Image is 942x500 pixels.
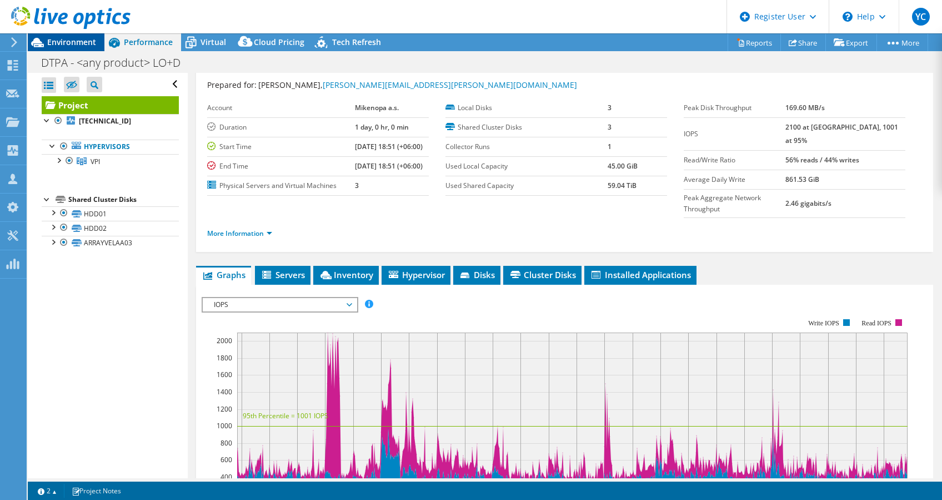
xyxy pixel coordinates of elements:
[217,387,232,397] text: 1400
[684,128,785,140] label: IOPS
[785,122,898,145] b: 2100 at [GEOGRAPHIC_DATA], 1001 at 95%
[221,472,232,482] text: 400
[243,411,328,420] text: 95th Percentile = 1001 IOPS
[254,37,304,47] span: Cloud Pricing
[861,319,891,327] text: Read IOPS
[608,181,637,190] b: 59.04 TiB
[47,37,96,47] span: Environment
[445,102,608,113] label: Local Disks
[202,269,245,280] span: Graphs
[355,161,423,171] b: [DATE] 18:51 (+06:00)
[258,80,577,90] span: [PERSON_NAME],
[79,116,131,126] b: [TECHNICAL_ID]
[387,269,445,280] span: Hypervisor
[208,298,351,311] span: IOPS
[332,37,381,47] span: Tech Refresh
[217,353,232,363] text: 1800
[42,236,179,250] a: ARRAYVELAA03
[207,229,272,238] a: More Information
[608,142,612,151] b: 1
[445,141,608,152] label: Collector Runs
[68,193,179,206] div: Shared Cluster Disks
[785,103,825,112] b: 169.60 MB/s
[876,34,928,51] a: More
[319,269,373,280] span: Inventory
[64,484,129,498] a: Project Notes
[684,102,785,113] label: Peak Disk Throughput
[207,161,355,172] label: End Time
[608,103,612,112] b: 3
[217,421,232,430] text: 1000
[785,155,859,165] b: 56% reads / 44% writes
[684,192,785,215] label: Peak Aggregate Network Throughput
[42,154,179,169] a: VPI
[124,37,173,47] span: Performance
[780,34,826,51] a: Share
[42,140,179,154] a: Hypervisors
[912,8,930,26] span: YC
[207,102,355,113] label: Account
[459,269,495,280] span: Disks
[355,122,409,132] b: 1 day, 0 hr, 0 min
[825,34,877,51] a: Export
[355,142,423,151] b: [DATE] 18:51 (+06:00)
[590,269,691,280] span: Installed Applications
[201,37,226,47] span: Virtual
[30,484,64,498] a: 2
[207,80,257,90] label: Prepared for:
[684,174,785,185] label: Average Daily Write
[785,199,831,208] b: 2.46 gigabits/s
[728,34,781,51] a: Reports
[221,455,232,464] text: 600
[221,438,232,448] text: 800
[42,221,179,235] a: HDD02
[207,122,355,133] label: Duration
[608,161,638,171] b: 45.00 GiB
[217,404,232,414] text: 1200
[355,181,359,190] b: 3
[608,122,612,132] b: 3
[42,114,179,128] a: [TECHNICAL_ID]
[42,96,179,114] a: Project
[843,12,853,22] svg: \n
[207,141,355,152] label: Start Time
[785,175,819,184] b: 861.53 GiB
[217,336,232,345] text: 2000
[355,103,399,112] b: Mikenopa a.s.
[217,370,232,379] text: 1600
[36,57,198,69] h1: DTPA - <any product> LO+D
[207,180,355,191] label: Physical Servers and Virtual Machines
[808,319,839,327] text: Write IOPS
[260,269,305,280] span: Servers
[509,269,576,280] span: Cluster Disks
[445,161,608,172] label: Used Local Capacity
[445,180,608,191] label: Used Shared Capacity
[91,157,100,166] span: VPI
[445,122,608,133] label: Shared Cluster Disks
[323,80,577,90] a: [PERSON_NAME][EMAIL_ADDRESS][PERSON_NAME][DOMAIN_NAME]
[42,206,179,221] a: HDD01
[684,155,785,166] label: Read/Write Ratio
